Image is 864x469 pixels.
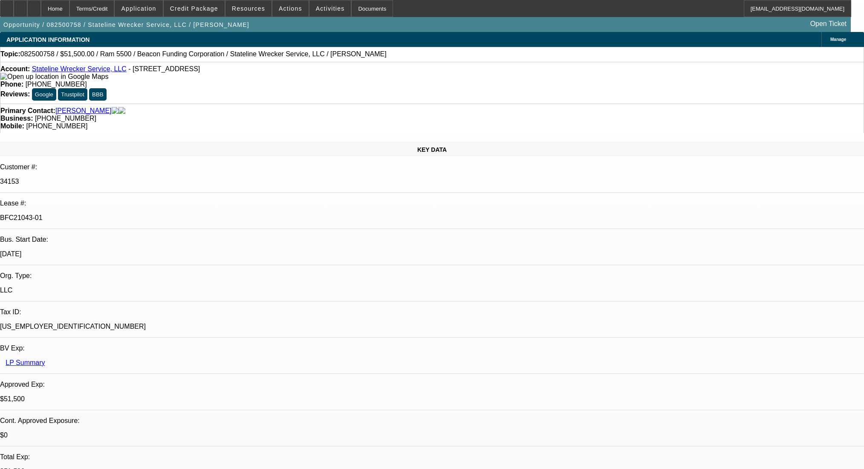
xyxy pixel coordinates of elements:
span: Resources [232,5,265,12]
strong: Primary Contact: [0,107,55,115]
strong: Reviews: [0,90,30,98]
strong: Account: [0,65,30,72]
button: Actions [272,0,309,17]
span: - [STREET_ADDRESS] [128,65,200,72]
button: Google [32,88,56,101]
a: Open Ticket [807,17,850,31]
img: linkedin-icon.png [118,107,125,115]
span: APPLICATION INFORMATION [6,36,90,43]
button: Application [115,0,162,17]
strong: Phone: [0,81,23,88]
button: Resources [225,0,272,17]
span: [PHONE_NUMBER] [35,115,96,122]
img: Open up location in Google Maps [0,73,108,81]
button: Credit Package [164,0,225,17]
span: [PHONE_NUMBER] [26,122,87,130]
span: Actions [279,5,302,12]
span: KEY DATA [417,146,447,153]
a: Stateline Wrecker Service, LLC [32,65,127,72]
span: Credit Package [170,5,218,12]
strong: Business: [0,115,33,122]
button: Activities [309,0,351,17]
button: BBB [89,88,107,101]
img: facebook-icon.png [112,107,118,115]
span: Application [121,5,156,12]
span: 082500758 / $51,500.00 / Ram 5500 / Beacon Funding Corporation / Stateline Wrecker Service, LLC /... [20,50,387,58]
strong: Topic: [0,50,20,58]
button: Trustpilot [58,88,87,101]
a: [PERSON_NAME] [55,107,112,115]
a: LP Summary [6,359,45,366]
a: View Google Maps [0,73,108,80]
span: [PHONE_NUMBER] [26,81,87,88]
span: Opportunity / 082500758 / Stateline Wrecker Service, LLC / [PERSON_NAME] [3,21,249,28]
strong: Mobile: [0,122,24,130]
span: Activities [316,5,345,12]
span: Manage [830,37,846,42]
